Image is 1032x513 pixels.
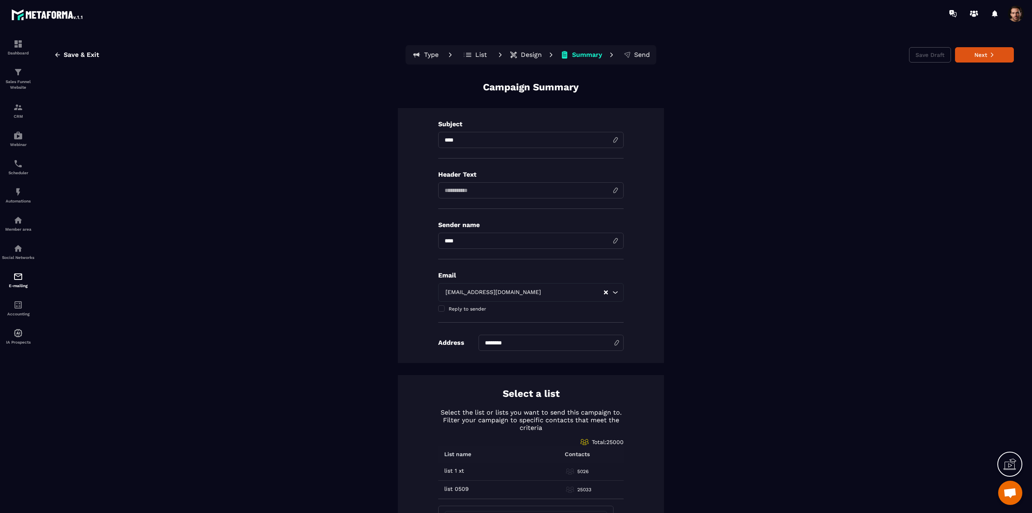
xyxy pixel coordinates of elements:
p: Sender name [438,221,624,229]
p: IA Prospects [2,340,34,344]
p: Accounting [2,312,34,316]
img: email [13,272,23,282]
a: automationsautomationsAutomations [2,181,34,209]
a: emailemailE-mailing [2,266,34,294]
button: Summary [558,47,605,63]
img: automations [13,215,23,225]
p: Type [424,51,439,59]
img: formation [13,39,23,49]
p: Header Text [438,171,624,178]
p: Contacts [565,451,590,457]
p: Email [438,271,624,279]
p: Campaign Summary [483,81,579,94]
button: Send [618,47,655,63]
img: automations [13,187,23,197]
span: Save & Exit [64,51,99,59]
p: Scheduler [2,171,34,175]
a: schedulerschedulerScheduler [2,153,34,181]
p: list 0509 [444,486,469,492]
p: Address [438,339,464,346]
p: List [475,51,487,59]
p: list 1 xt [444,467,464,474]
p: 5026 [577,468,589,475]
p: Webinar [2,142,34,147]
p: E-mailing [2,284,34,288]
p: Design [521,51,542,59]
a: automationsautomationsMember area [2,209,34,238]
div: Search for option [438,283,624,302]
p: Summary [572,51,602,59]
a: automationsautomationsWebinar [2,125,34,153]
p: Subject [438,120,624,128]
p: Send [634,51,650,59]
img: formation [13,67,23,77]
a: social-networksocial-networkSocial Networks [2,238,34,266]
img: accountant [13,300,23,310]
p: Select a list [503,387,560,400]
img: social-network [13,244,23,253]
p: Dashboard [2,51,34,55]
a: formationformationCRM [2,96,34,125]
span: Total: 25000 [592,439,624,445]
button: List [457,47,493,63]
span: [EMAIL_ADDRESS][DOMAIN_NAME] [443,288,543,297]
a: formationformationSales Funnel Website [2,61,34,96]
input: Search for option [543,288,603,297]
a: formationformationDashboard [2,33,34,61]
p: Automations [2,199,34,203]
img: automations [13,328,23,338]
button: Clear Selected [604,290,608,296]
img: scheduler [13,159,23,169]
p: Select the list or lists you want to send this campaign to. [438,409,624,416]
p: CRM [2,114,34,119]
p: List name [444,451,471,457]
button: Next [955,47,1014,63]
img: logo [11,7,84,22]
img: formation [13,102,23,112]
a: accountantaccountantAccounting [2,294,34,322]
button: Design [507,47,544,63]
p: 25033 [577,486,591,493]
p: Sales Funnel Website [2,79,34,90]
p: Filter your campaign to specific contacts that meet the criteria [438,416,624,432]
p: Member area [2,227,34,231]
div: Mở cuộc trò chuyện [998,481,1022,505]
button: Save & Exit [48,48,105,62]
p: Social Networks [2,255,34,260]
button: Type [407,47,443,63]
span: Reply to sender [449,306,486,312]
img: automations [13,131,23,140]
